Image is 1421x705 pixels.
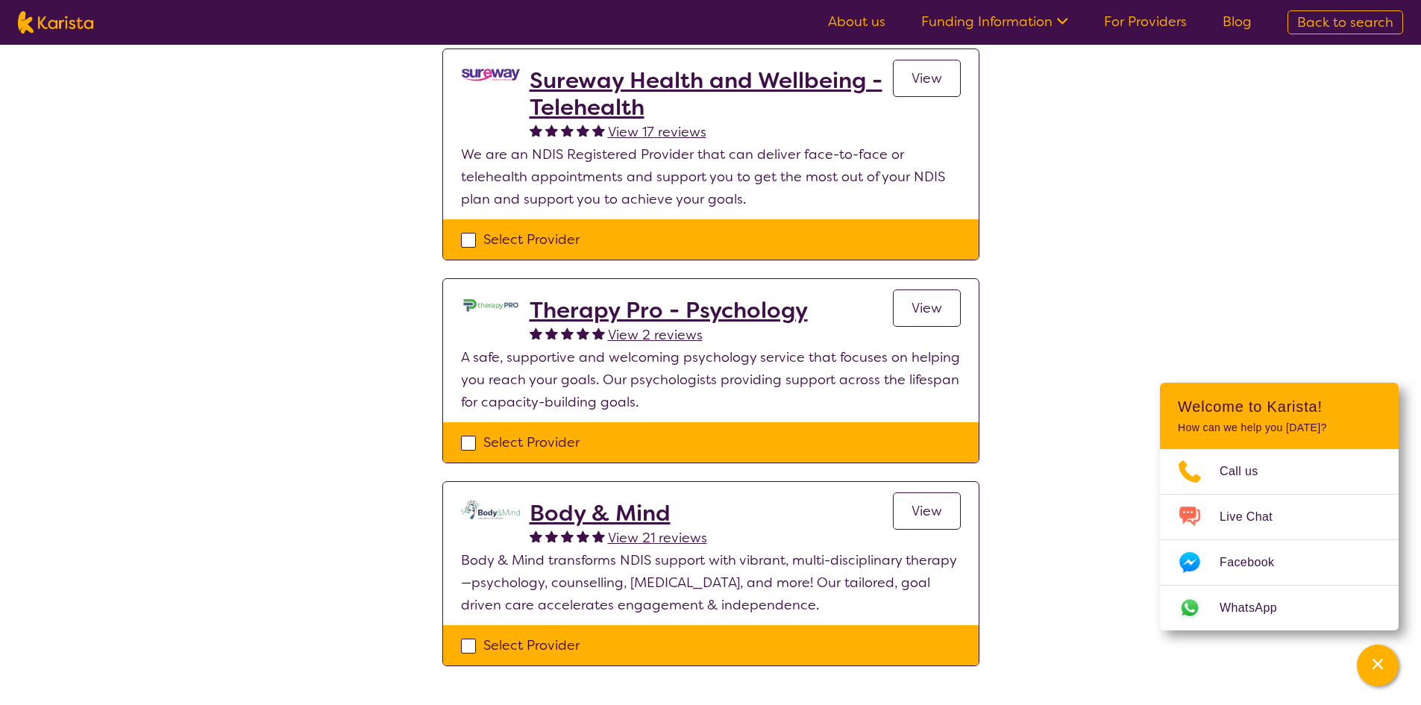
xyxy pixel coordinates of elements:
[461,500,521,519] img: qmpolprhjdhzpcuekzqg.svg
[592,530,605,542] img: fullstar
[545,327,558,339] img: fullstar
[608,324,703,346] a: View 2 reviews
[1357,645,1399,686] button: Channel Menu
[1287,10,1403,34] a: Back to search
[1160,449,1399,630] ul: Choose channel
[1178,398,1381,416] h2: Welcome to Karista!
[912,502,942,520] span: View
[561,124,574,137] img: fullstar
[828,13,885,31] a: About us
[461,549,961,616] p: Body & Mind transforms NDIS support with vibrant, multi-disciplinary therapy—psychology, counsell...
[1220,551,1292,574] span: Facebook
[530,327,542,339] img: fullstar
[893,492,961,530] a: View
[530,67,893,121] a: Sureway Health and Wellbeing - Telehealth
[912,299,942,317] span: View
[1160,586,1399,630] a: Web link opens in a new tab.
[592,124,605,137] img: fullstar
[1104,13,1187,31] a: For Providers
[545,530,558,542] img: fullstar
[577,530,589,542] img: fullstar
[18,11,93,34] img: Karista logo
[608,529,707,547] span: View 21 reviews
[1297,13,1393,31] span: Back to search
[530,297,808,324] a: Therapy Pro - Psychology
[592,327,605,339] img: fullstar
[577,327,589,339] img: fullstar
[1220,506,1290,528] span: Live Chat
[608,326,703,344] span: View 2 reviews
[530,124,542,137] img: fullstar
[1178,422,1381,434] p: How can we help you [DATE]?
[545,124,558,137] img: fullstar
[461,297,521,313] img: dzo1joyl8vpkomu9m2qk.jpg
[608,527,707,549] a: View 21 reviews
[1223,13,1252,31] a: Blog
[921,13,1068,31] a: Funding Information
[608,121,706,143] a: View 17 reviews
[577,124,589,137] img: fullstar
[1220,460,1276,483] span: Call us
[608,123,706,141] span: View 17 reviews
[912,69,942,87] span: View
[1160,383,1399,630] div: Channel Menu
[893,60,961,97] a: View
[530,530,542,542] img: fullstar
[530,500,707,527] a: Body & Mind
[561,327,574,339] img: fullstar
[461,143,961,210] p: We are an NDIS Registered Provider that can deliver face-to-face or telehealth appointments and s...
[1220,597,1295,619] span: WhatsApp
[561,530,574,542] img: fullstar
[461,346,961,413] p: A safe, supportive and welcoming psychology service that focuses on helping you reach your goals....
[461,67,521,83] img: vgwqq8bzw4bddvbx0uac.png
[893,289,961,327] a: View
